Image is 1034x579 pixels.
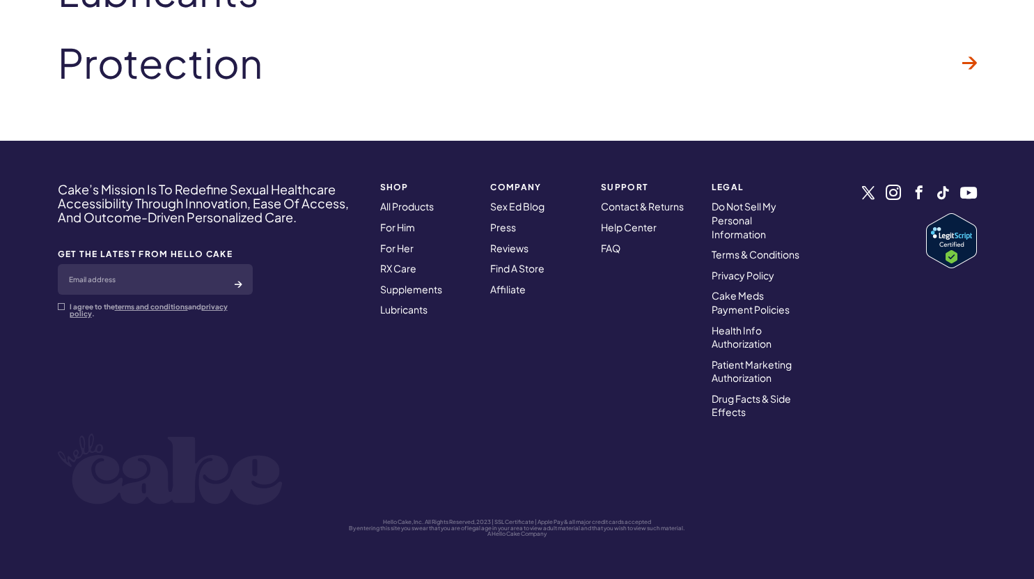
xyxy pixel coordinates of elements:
a: Reviews [490,242,528,254]
a: For Her [380,242,414,254]
p: Hello Cake, Inc. All Rights Reserved, 2023 | SSL Certificate | Apple Pay & all major credit cards... [58,519,977,525]
a: Do Not Sell My Personal Information [712,200,776,240]
strong: SHOP [380,183,474,192]
a: Sex Ed Blog [490,200,545,213]
a: Drug Facts & Side Effects [712,392,791,419]
a: privacy policy [70,302,228,318]
strong: Legal [712,183,806,192]
a: Lubricants [380,303,428,316]
a: RX Care [380,262,416,275]
a: Health Info Authorization [712,324,771,350]
a: Find A Store [490,262,545,275]
a: Patient Marketing Authorization [712,358,792,385]
strong: Support [601,183,695,192]
a: Protection [58,26,977,99]
a: For Him [380,221,415,233]
a: terms and conditions [115,302,188,311]
a: Cake Meds Payment Policies [712,289,790,316]
a: Help Center [601,221,657,233]
img: logo-white [58,433,283,505]
a: Press [490,221,516,233]
a: Privacy Policy [712,269,774,281]
a: Contact & Returns [601,200,684,213]
a: Terms & Conditions [712,248,799,261]
a: All Products [380,200,434,213]
p: I agree to the and . [70,303,253,317]
a: A Hello Cake Company [487,530,547,537]
a: Affiliate [490,283,526,295]
span: Protection [58,40,263,85]
img: Verify Approval for www.hellocake.com [926,213,977,268]
a: Verify LegitScript Approval for www.hellocake.com [926,213,977,268]
a: Supplements [380,283,442,295]
strong: GET THE LATEST FROM HELLO CAKE [58,249,253,258]
p: By entering this site you swear that you are of legal age in your area to view adult material and... [58,525,977,532]
a: FAQ [601,242,620,254]
h4: Cake’s Mission Is To Redefine Sexual Healthcare Accessibility Through Innovation, Ease Of Access,... [58,183,362,224]
strong: COMPANY [490,183,584,192]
